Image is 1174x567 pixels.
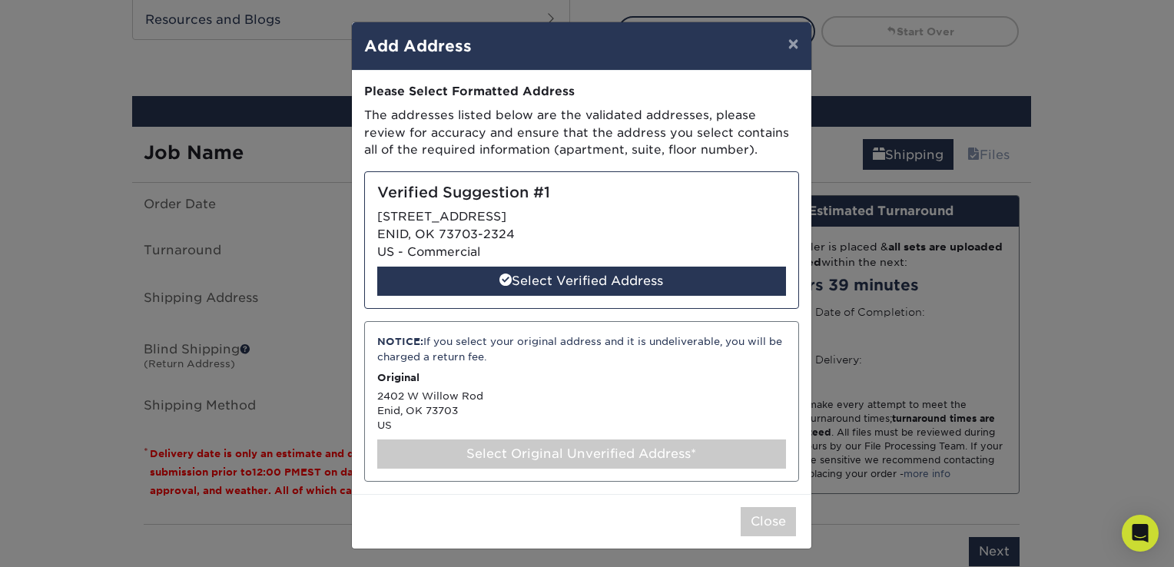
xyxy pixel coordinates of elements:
button: × [775,22,811,65]
h4: Add Address [364,35,799,58]
div: Open Intercom Messenger [1122,515,1159,552]
h5: Verified Suggestion #1 [377,184,786,202]
p: Original [377,370,786,385]
p: The addresses listed below are the validated addresses, please review for accuracy and ensure tha... [364,107,799,159]
button: Close [741,507,796,536]
div: Select Original Unverified Address* [377,439,786,469]
div: [STREET_ADDRESS] ENID, OK 73703-2324 US - Commercial [364,171,799,309]
div: Please Select Formatted Address [364,83,799,101]
div: 2402 W Willow Rod Enid, OK 73703 US [364,321,799,481]
div: If you select your original address and it is undeliverable, you will be charged a return fee. [377,334,786,364]
div: Select Verified Address [377,267,786,296]
strong: NOTICE: [377,336,423,347]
